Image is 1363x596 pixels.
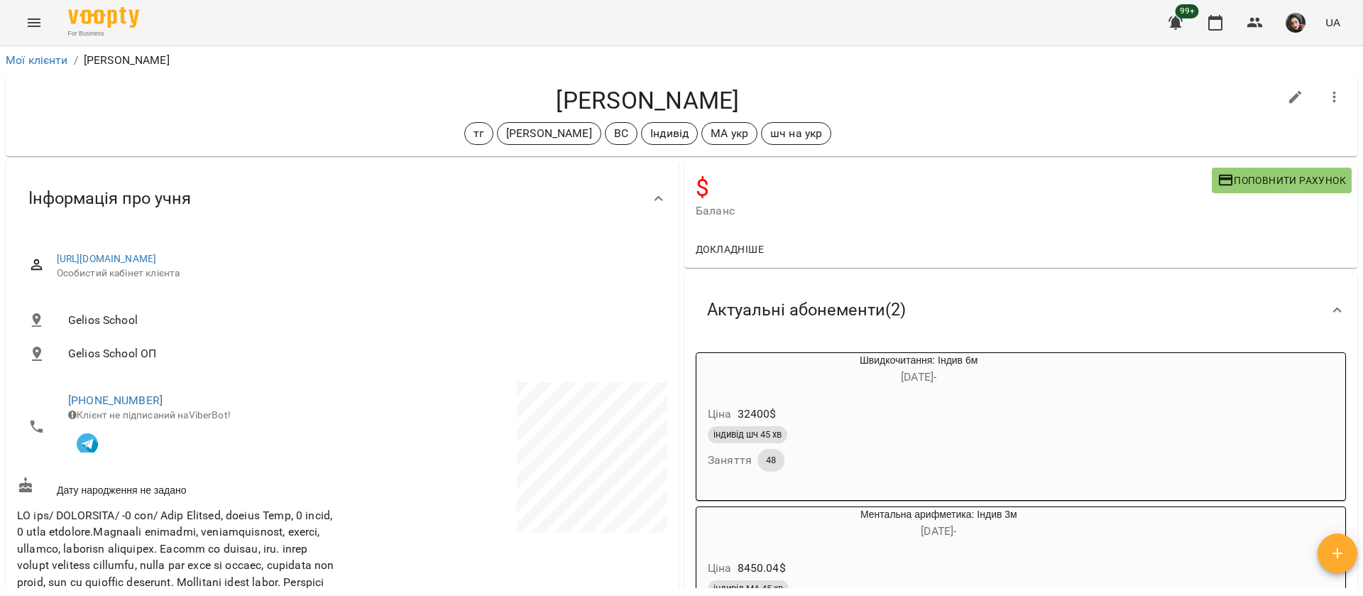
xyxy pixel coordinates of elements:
[1286,13,1305,33] img: 415cf204168fa55e927162f296ff3726.jpg
[614,125,628,142] p: ВС
[1212,168,1352,193] button: Поповнити рахунок
[696,173,1212,202] h4: $
[738,406,777,423] p: 32400 $
[1320,9,1346,36] button: UA
[696,507,765,541] div: Ментальна арифметика: Індив 3м
[84,52,170,69] p: [PERSON_NAME]
[17,6,51,40] button: Menu
[14,474,342,500] div: Дату народження не задано
[68,29,139,38] span: For Business
[68,394,163,407] a: [PHONE_NUMBER]
[641,122,698,145] div: Індивід
[708,583,789,595] span: індивід МА 45 хв
[506,125,592,142] p: [PERSON_NAME]
[68,312,656,329] span: Gelios School
[6,52,1357,69] nav: breadcrumb
[696,241,764,258] span: Докладніше
[28,188,191,210] span: Інформація про учня
[696,202,1212,220] span: Баланс
[765,507,1113,541] div: Ментальна арифметика: Індив 3м
[1217,172,1346,189] span: Поповнити рахунок
[738,560,786,577] p: 8450.04 $
[921,524,956,538] span: [DATE] -
[57,266,656,281] span: Особистий кабінет клієнта
[770,125,822,142] p: шч на укр
[707,299,906,321] span: Актуальні абонементи ( 2 )
[497,122,601,145] div: [PERSON_NAME]
[708,404,732,424] h6: Ціна
[6,53,68,67] a: Мої клієнти
[708,428,787,441] span: індивід шч 45 хв
[57,253,157,264] a: [URL][DOMAIN_NAME]
[68,423,106,461] button: Клієнт підписаний на VooptyBot
[696,353,1073,489] button: Швидкочитання: Індив 6м[DATE]- Ціна32400$індивід шч 45 хвЗаняття48
[696,353,765,387] div: Швидкочитання: Індив 6м
[605,122,637,145] div: ВС
[650,125,689,142] p: Індивід
[761,122,831,145] div: шч на укр
[711,125,748,142] p: МА укр
[684,273,1357,347] div: Актуальні абонементи(2)
[765,353,1073,387] div: Швидкочитання: Індив 6м
[17,86,1279,115] h4: [PERSON_NAME]
[6,162,679,235] div: Інформація про учня
[1176,4,1199,18] span: 99+
[68,345,656,362] span: Gelios School ОП
[68,7,139,28] img: Voopty Logo
[1325,15,1340,30] span: UA
[77,433,98,455] img: Telegram
[708,450,752,470] h6: Заняття
[74,52,78,69] li: /
[757,454,784,467] span: 48
[464,122,493,145] div: тг
[701,122,757,145] div: МА укр
[708,558,732,578] h6: Ціна
[68,409,231,421] span: Клієнт не підписаний на ViberBot!
[901,370,936,384] span: [DATE] -
[690,237,770,262] button: Докладніше
[474,125,484,142] p: тг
